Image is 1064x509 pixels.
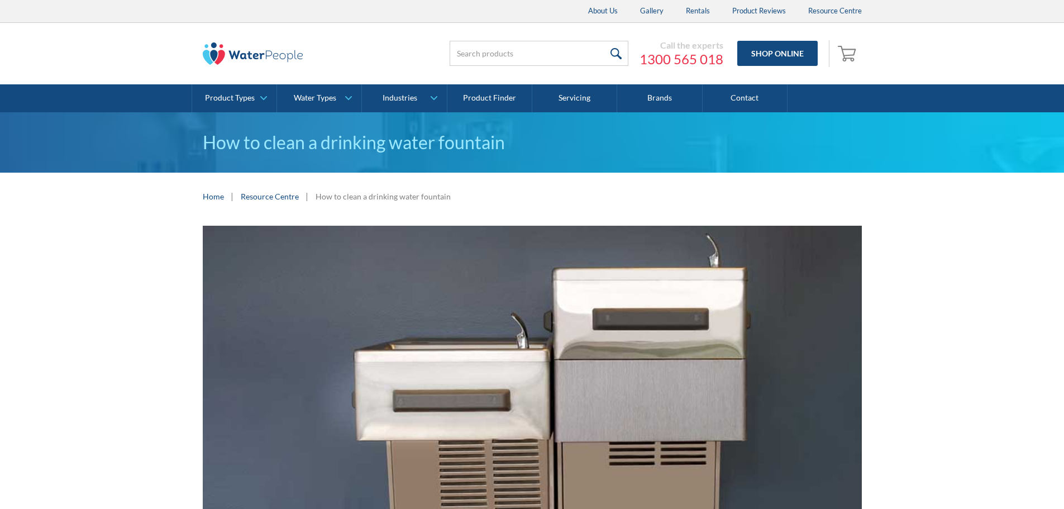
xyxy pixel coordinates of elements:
[294,93,336,103] div: Water Types
[532,84,617,112] a: Servicing
[703,84,788,112] a: Contact
[640,51,723,68] a: 1300 565 018
[362,84,446,112] a: Industries
[241,191,299,202] a: Resource Centre
[737,41,818,66] a: Shop Online
[835,40,862,67] a: Open empty cart
[203,42,303,65] img: The Water People
[304,189,310,203] div: |
[205,93,255,103] div: Product Types
[192,84,276,112] a: Product Types
[447,84,532,112] a: Product Finder
[838,44,859,62] img: shopping cart
[203,129,862,156] h1: How to clean a drinking water fountain
[383,93,417,103] div: Industries
[230,189,235,203] div: |
[277,84,361,112] a: Water Types
[450,41,628,66] input: Search products
[203,191,224,202] a: Home
[316,191,451,202] div: How to clean a drinking water fountain
[640,40,723,51] div: Call the experts
[617,84,702,112] a: Brands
